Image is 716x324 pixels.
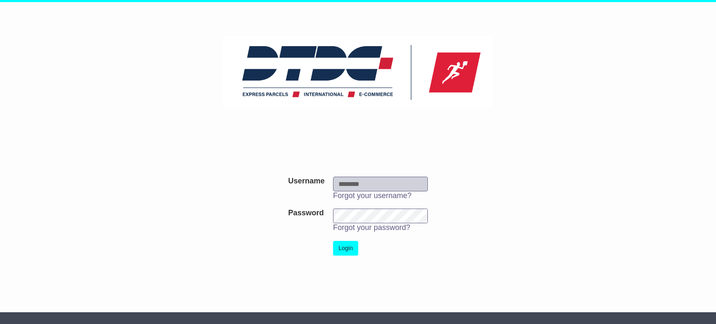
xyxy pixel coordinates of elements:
[333,223,410,232] a: Forgot your password?
[288,177,325,186] label: Username
[333,191,411,200] a: Forgot your username?
[223,36,493,107] img: DTDC Australia
[333,241,358,256] button: Login
[288,209,324,218] label: Password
